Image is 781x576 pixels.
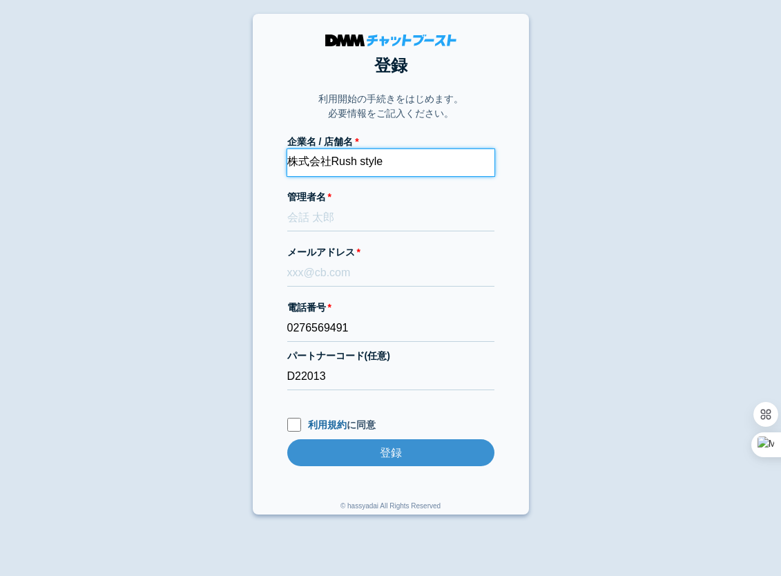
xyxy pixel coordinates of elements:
[287,204,494,231] input: 会話 太郎
[340,501,441,515] div: © hassyadai All Rights Reserved
[287,149,494,176] input: 株式会社チャットブースト
[287,418,301,432] input: 利用規約に同意
[287,439,494,466] input: 登録
[287,363,494,390] input: ABC123
[287,245,494,260] label: メールアドレス
[287,349,494,363] label: パートナーコード(任意)
[287,260,494,287] input: xxx@cb.com
[318,92,463,121] p: 利用開始の手続きをはじめます。 必要情報をご記入ください。
[287,315,494,342] input: 0000000000
[308,419,347,430] a: 利用規約
[287,190,494,204] label: 管理者名
[325,35,456,46] img: DMMチャットブースト
[287,418,494,432] label: に同意
[287,300,494,315] label: 電話番号
[287,53,494,78] h1: 登録
[287,135,494,149] label: 企業名 / 店舗名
